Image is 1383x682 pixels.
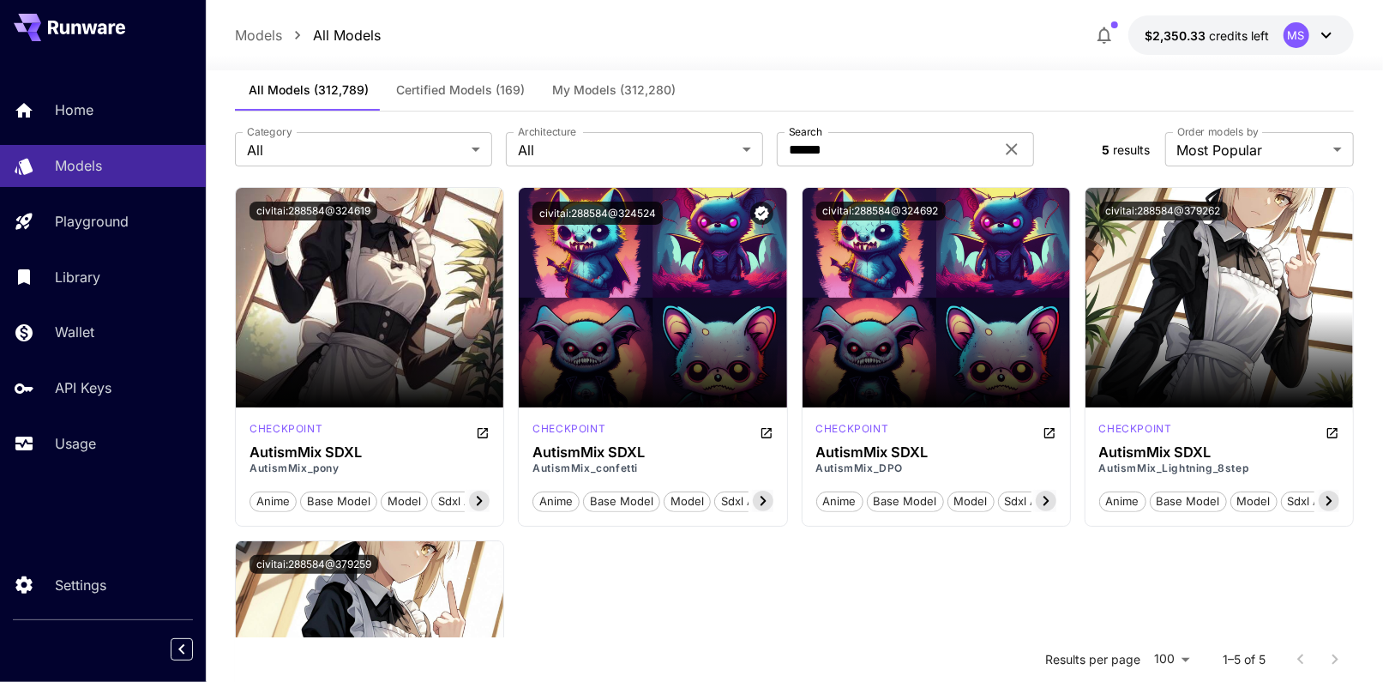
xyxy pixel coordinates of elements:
[817,493,863,510] span: anime
[396,82,525,98] span: Certified Models (169)
[301,493,376,510] span: base model
[532,444,773,461] h3: AutismMix SDXL
[1099,202,1228,220] button: civitai:288584@379262
[868,493,943,510] span: base model
[250,493,296,510] span: anime
[250,461,490,476] p: AutismMix_pony
[1099,461,1339,476] p: AutismMix_Lightning_8step
[476,421,490,442] button: Open in CivitAI
[250,421,322,442] div: Pony
[381,490,428,512] button: model
[235,25,282,45] a: Models
[250,421,322,437] p: checkpoint
[55,211,129,232] p: Playground
[583,490,660,512] button: base model
[948,493,994,510] span: model
[1099,421,1172,437] p: checkpoint
[55,100,93,120] p: Home
[533,493,579,510] span: anime
[55,575,106,595] p: Settings
[1231,493,1277,510] span: model
[816,461,1056,476] p: AutismMix_DPO
[1145,28,1210,43] span: $2,350.33
[1100,493,1145,510] span: anime
[171,638,193,661] button: Collapse sidebar
[715,493,786,510] span: sdxl anime
[55,433,96,454] p: Usage
[947,490,995,512] button: model
[760,421,773,442] button: Open in CivitAI
[1099,421,1172,442] div: SDXL Lightning
[1099,490,1146,512] button: anime
[816,444,1056,461] h3: AutismMix SDXL
[532,202,663,225] button: civitai:288584@324524
[382,493,427,510] span: model
[999,493,1070,510] span: sdxl anime
[1230,490,1278,512] button: model
[532,490,580,512] button: anime
[250,444,490,461] h3: AutismMix SDXL
[518,124,576,139] label: Architecture
[431,490,504,512] button: sdxl anime
[250,202,377,220] button: civitai:288584@324619
[1148,647,1196,672] div: 100
[1284,22,1309,48] div: MS
[235,25,381,45] nav: breadcrumb
[313,25,381,45] a: All Models
[1099,444,1339,461] h3: AutismMix SDXL
[247,124,292,139] label: Category
[1150,490,1227,512] button: base model
[532,421,605,437] p: checkpoint
[1281,490,1354,512] button: sdxl anime
[249,82,369,98] span: All Models (312,789)
[518,140,736,160] span: All
[1046,651,1141,668] p: Results per page
[816,202,946,220] button: civitai:288584@324692
[664,493,710,510] span: model
[1145,27,1270,45] div: $2,350.32823
[816,421,889,437] p: checkpoint
[1177,124,1259,139] label: Order models by
[532,461,773,476] p: AutismMix_confetti
[300,490,377,512] button: base model
[1282,493,1353,510] span: sdxl anime
[432,493,503,510] span: sdxl anime
[1326,421,1339,442] button: Open in CivitAI
[998,490,1071,512] button: sdxl anime
[247,140,465,160] span: All
[1102,142,1109,157] span: 5
[816,490,863,512] button: anime
[183,634,206,665] div: Collapse sidebar
[714,490,787,512] button: sdxl anime
[789,124,822,139] label: Search
[664,490,711,512] button: model
[750,202,773,225] button: Verified working
[532,421,605,442] div: Pony
[867,490,944,512] button: base model
[55,155,102,176] p: Models
[55,322,94,342] p: Wallet
[1043,421,1056,442] button: Open in CivitAI
[1151,493,1226,510] span: base model
[816,421,889,442] div: SDXL 1.0
[1113,142,1150,157] span: results
[1177,140,1326,160] span: Most Popular
[250,490,297,512] button: anime
[1128,15,1354,55] button: $2,350.32823MS
[584,493,659,510] span: base model
[1224,651,1266,668] p: 1–5 of 5
[552,82,676,98] span: My Models (312,280)
[250,555,378,574] button: civitai:288584@379259
[55,377,111,398] p: API Keys
[1210,28,1270,43] span: credits left
[55,267,100,287] p: Library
